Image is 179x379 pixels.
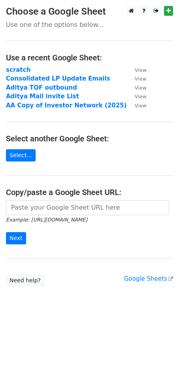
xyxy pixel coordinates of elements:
[6,200,169,215] input: Paste your Google Sheet URL here
[6,232,26,244] input: Next
[6,134,173,143] h4: Select another Google Sheet:
[6,274,44,287] a: Need help?
[6,53,173,62] h4: Use a recent Google Sheet:
[6,66,30,73] a: scratch
[6,6,173,17] h3: Choose a Google Sheet
[135,76,147,82] small: View
[127,66,147,73] a: View
[6,21,173,29] p: Use one of the options below...
[127,84,147,91] a: View
[127,75,147,82] a: View
[135,94,147,99] small: View
[135,103,147,109] small: View
[6,217,87,223] small: Example: [URL][DOMAIN_NAME]
[6,84,77,91] a: Aditya TOF outbound
[127,93,147,100] a: View
[135,67,147,73] small: View
[6,93,79,100] a: Aditya Mail invite List
[6,188,173,197] h4: Copy/paste a Google Sheet URL:
[6,149,36,161] a: Select...
[124,275,173,282] a: Google Sheets
[6,75,110,82] a: Consolidated LP Update Emails
[127,102,147,109] a: View
[135,85,147,91] small: View
[6,102,127,109] a: AA Copy of Investor Network (2025)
